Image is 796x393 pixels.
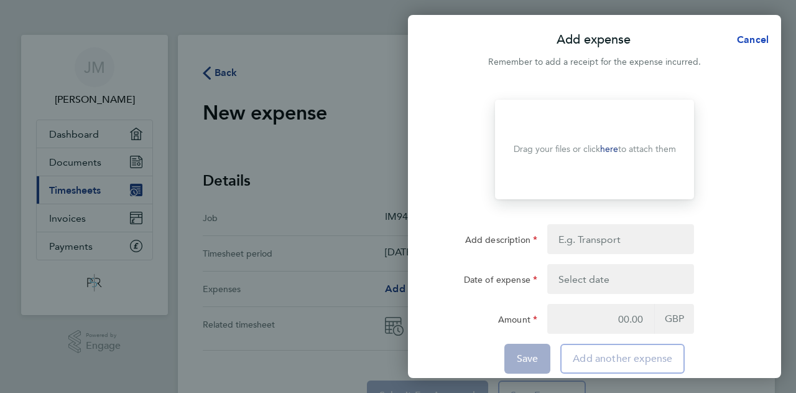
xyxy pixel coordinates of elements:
a: here [600,144,618,154]
button: Cancel [717,27,781,52]
label: Amount [498,314,537,329]
p: Add expense [557,31,631,49]
div: Remember to add a receipt for the expense incurred. [408,55,781,70]
span: GBP [654,304,694,334]
input: 00.00 [547,304,654,334]
label: Add description [465,234,537,249]
input: E.g. Transport [547,224,694,254]
span: Cancel [733,34,769,45]
label: Date of expense [464,274,537,289]
p: Drag your files or click to attach them [514,143,676,156]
